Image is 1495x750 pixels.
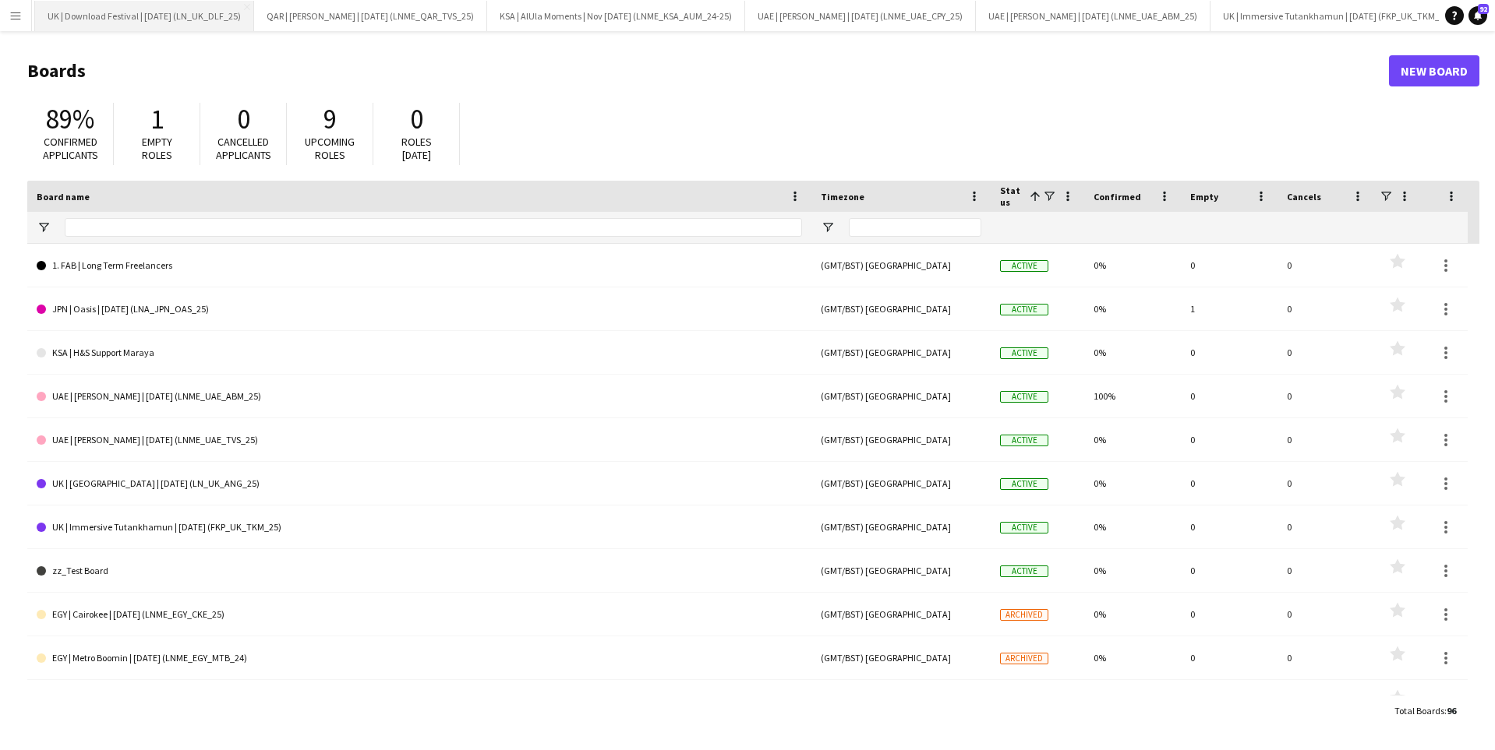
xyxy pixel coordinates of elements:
div: 1 [1181,287,1278,330]
div: 0% [1084,593,1181,636]
a: JPN | Oasis | [DATE] (LNA_JPN_OAS_25) [37,287,802,331]
a: 1. FAB | Long Term Freelancers [37,244,802,287]
div: 0 [1278,636,1374,679]
div: 0 [1278,462,1374,505]
button: Open Filter Menu [821,220,835,234]
span: Active [1000,391,1048,403]
button: KSA | AlUla Moments | Nov [DATE] (LNME_KSA_AUM_24-25) [487,1,745,31]
div: (GMT/BST) [GEOGRAPHIC_DATA] [811,418,991,461]
div: 0 [1278,244,1374,287]
div: 0 [1181,331,1278,374]
div: 0% [1084,418,1181,461]
a: UAE | [PERSON_NAME] | [DATE] (LNME_UAE_ABM_25) [37,375,802,418]
span: Confirmed [1094,191,1141,202]
div: 0% [1084,505,1181,548]
div: 0 [1181,636,1278,679]
div: (GMT/BST) [GEOGRAPHIC_DATA] [811,375,991,417]
div: 0 [1278,549,1374,592]
a: New Board [1389,55,1479,86]
span: 92 [1478,4,1489,14]
button: UAE | [PERSON_NAME] | [DATE] (LNME_UAE_ABM_25) [976,1,1210,31]
a: UAE | [PERSON_NAME] | [DATE] (LNME_UAE_TVS_25) [37,418,802,462]
span: Cancels [1287,191,1321,202]
div: 0 [1181,418,1278,461]
a: EGY | [PERSON_NAME] | [DATE] (LNME_EGY_MBL_25) [37,680,802,724]
span: 0 [410,102,423,136]
div: 0 [1181,549,1278,592]
span: Active [1000,478,1048,490]
h1: Boards [27,59,1389,83]
span: 96 [1447,705,1456,717]
span: Empty [1190,191,1218,202]
div: 0% [1084,680,1181,723]
button: QAR | [PERSON_NAME] | [DATE] (LNME_QAR_TVS_25) [254,1,487,31]
span: Cancelled applicants [216,135,271,162]
span: 1 [150,102,164,136]
span: Confirmed applicants [43,135,98,162]
span: Active [1000,565,1048,577]
div: (GMT/BST) [GEOGRAPHIC_DATA] [811,549,991,592]
span: Upcoming roles [305,135,355,162]
div: : [1394,695,1456,726]
div: 0% [1084,549,1181,592]
div: (GMT/BST) [GEOGRAPHIC_DATA] [811,331,991,374]
a: EGY | Metro Boomin | [DATE] (LNME_EGY_MTB_24) [37,636,802,680]
div: 0 [1181,375,1278,417]
span: Archived [1000,609,1048,621]
a: UK | Immersive Tutankhamun | [DATE] (FKP_UK_TKM_25) [37,505,802,549]
input: Board name Filter Input [65,218,802,237]
div: 0 [1278,680,1374,723]
input: Timezone Filter Input [849,218,981,237]
button: UK | Immersive Tutankhamun | [DATE] (FKP_UK_TKM_25) [1210,1,1465,31]
div: 0 [1181,244,1278,287]
div: 0% [1084,462,1181,505]
span: Board name [37,191,90,202]
a: UK | [GEOGRAPHIC_DATA] | [DATE] (LN_UK_ANG_25) [37,462,802,505]
div: 0 [1278,375,1374,417]
div: (GMT/BST) [GEOGRAPHIC_DATA] [811,680,991,723]
div: 0% [1084,287,1181,330]
span: Active [1000,304,1048,315]
a: KSA | H&S Support Maraya [37,331,802,375]
div: (GMT/BST) [GEOGRAPHIC_DATA] [811,287,991,330]
div: 0 [1278,505,1374,548]
span: Empty roles [142,135,172,162]
div: (GMT/BST) [GEOGRAPHIC_DATA] [811,505,991,548]
div: 0 [1181,462,1278,505]
div: 0 [1181,505,1278,548]
div: 100% [1084,375,1181,417]
div: 0 [1181,593,1278,636]
span: Archived [1000,653,1048,664]
button: UK | Download Festival | [DATE] (LN_UK_DLF_25) [35,1,254,31]
span: Active [1000,522,1048,533]
span: 9 [323,102,337,136]
a: 92 [1468,6,1487,25]
a: EGY | Cairokee | [DATE] (LNME_EGY_CKE_25) [37,593,802,636]
span: Total Boards [1394,705,1444,717]
span: Status [1000,185,1023,208]
button: Open Filter Menu [37,220,51,234]
div: 0 [1278,593,1374,636]
span: Timezone [821,191,864,202]
div: 0 [1278,287,1374,330]
div: (GMT/BST) [GEOGRAPHIC_DATA] [811,636,991,679]
a: zz_Test Board [37,549,802,593]
span: 89% [46,102,94,136]
div: 0% [1084,244,1181,287]
span: Active [1000,260,1048,272]
div: (GMT/BST) [GEOGRAPHIC_DATA] [811,593,991,636]
div: (GMT/BST) [GEOGRAPHIC_DATA] [811,462,991,505]
div: 0 [1278,418,1374,461]
span: Active [1000,347,1048,359]
span: 0 [237,102,250,136]
span: Active [1000,435,1048,446]
div: 0% [1084,636,1181,679]
span: Roles [DATE] [401,135,432,162]
div: (GMT/BST) [GEOGRAPHIC_DATA] [811,244,991,287]
div: 0 [1278,331,1374,374]
button: UAE | [PERSON_NAME] | [DATE] (LNME_UAE_CPY_25) [745,1,976,31]
div: 0% [1084,331,1181,374]
div: 0 [1181,680,1278,723]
